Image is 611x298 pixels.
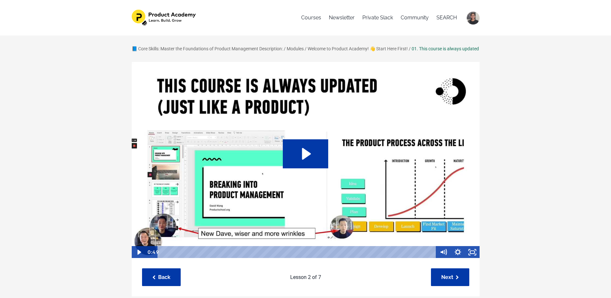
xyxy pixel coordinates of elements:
button: Fullscreen [465,246,480,258]
div: 01. This course is always updated [412,45,479,52]
a: Welcome to Product Academy! 👋 Start Here First! [308,46,408,51]
a: Courses [301,10,321,26]
a: Newsletter [329,10,355,26]
button: Mute [436,246,451,258]
p: Lesson 2 of 7 [184,273,428,282]
a: SEARCH [436,10,457,26]
button: Play Video [131,246,146,258]
a: Modules [287,46,304,51]
a: Community [401,10,429,26]
a: Private Slack [362,10,393,26]
div: / [409,45,411,52]
a: 📘 Core Skills: Master the Foundations of Product Management Description: [132,46,283,51]
img: 6807d6f5c629bc9fbeb2bed92dbea708 [467,12,480,25]
button: Play Video: sites/127338/video/imaPpGJaS3mH39fVVspc_This_course_is_also_updated.mp4 [283,139,328,168]
div: Playbar [163,246,433,258]
a: Back [142,268,181,286]
div: / [305,45,307,52]
img: 1e4575b-f30f-f7bc-803-1053f84514_582dc3fb-c1b0-4259-95ab-5487f20d86c3.png [132,10,197,26]
a: Next [431,268,469,286]
button: Show settings menu [451,246,465,258]
div: / [284,45,286,52]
